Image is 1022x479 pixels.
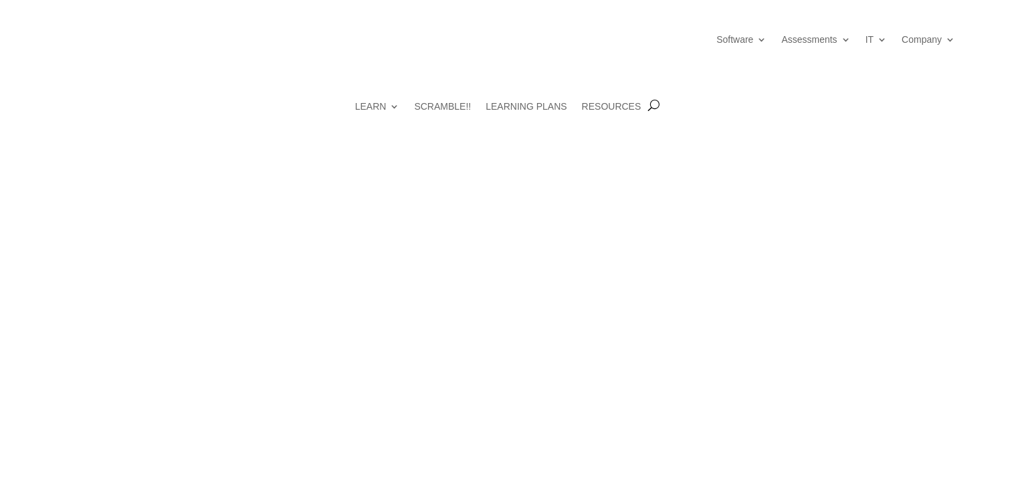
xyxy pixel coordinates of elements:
[355,101,400,131] a: LEARN
[582,101,641,131] a: RESOURCES
[902,13,955,66] a: Company
[716,13,766,66] a: Software
[865,13,887,66] a: IT
[414,101,471,131] a: SCRAMBLE!!
[486,101,567,131] a: LEARNING PLANS
[781,13,850,66] a: Assessments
